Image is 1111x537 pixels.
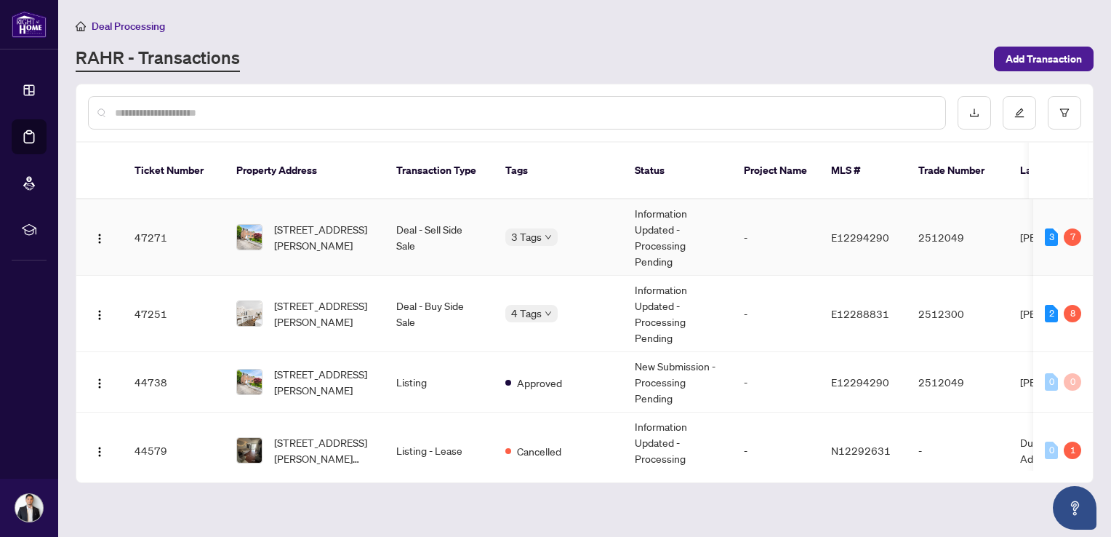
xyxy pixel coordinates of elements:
span: [STREET_ADDRESS][PERSON_NAME] [274,221,373,253]
div: 8 [1064,305,1081,322]
td: Listing - Lease [385,413,494,489]
img: Logo [94,233,105,244]
td: Information Updated - Processing Pending [623,276,732,352]
span: E12294290 [831,231,889,244]
img: thumbnail-img [237,438,262,463]
div: 1 [1064,442,1081,459]
button: filter [1048,96,1081,130]
span: E12294290 [831,375,889,389]
td: Deal - Buy Side Sale [385,276,494,352]
th: Tags [494,143,623,199]
span: 4 Tags [511,305,542,322]
img: Logo [94,309,105,321]
td: - [732,413,819,489]
div: 0 [1045,373,1058,391]
span: [STREET_ADDRESS][PERSON_NAME][PERSON_NAME] [274,434,373,466]
span: home [76,21,86,31]
td: New Submission - Processing Pending [623,352,732,413]
span: [STREET_ADDRESS][PERSON_NAME] [274,366,373,398]
td: 44579 [123,413,225,489]
td: - [732,352,819,413]
td: 2512049 [907,352,1008,413]
button: Logo [88,302,111,325]
th: Property Address [225,143,385,199]
img: Profile Icon [15,494,43,522]
span: down [545,234,552,241]
img: Logo [94,446,105,458]
th: Transaction Type [385,143,494,199]
td: Deal - Sell Side Sale [385,199,494,276]
div: 0 [1045,442,1058,459]
span: Approved [517,375,562,391]
img: logo [12,11,47,38]
button: Add Transaction [994,47,1094,71]
button: Open asap [1053,486,1096,530]
a: RAHR - Transactions [76,46,240,72]
th: Trade Number [907,143,1008,199]
th: MLS # [819,143,907,199]
span: E12288831 [831,307,889,320]
td: 44738 [123,352,225,413]
span: down [545,310,552,317]
span: filter [1059,108,1070,118]
th: Ticket Number [123,143,225,199]
td: 47251 [123,276,225,352]
span: N12292631 [831,444,891,457]
td: 2512300 [907,276,1008,352]
th: Project Name [732,143,819,199]
img: thumbnail-img [237,301,262,326]
td: - [907,413,1008,489]
td: Listing [385,352,494,413]
button: Logo [88,226,111,249]
td: Information Updated - Processing Pending [623,413,732,489]
span: Cancelled [517,443,561,459]
button: download [958,96,991,130]
span: Deal Processing [92,20,165,33]
div: 0 [1064,373,1081,391]
td: 2512049 [907,199,1008,276]
div: 7 [1064,228,1081,246]
span: [STREET_ADDRESS][PERSON_NAME] [274,298,373,330]
div: 2 [1045,305,1058,322]
button: Logo [88,439,111,462]
img: thumbnail-img [237,370,262,394]
td: - [732,199,819,276]
th: Status [623,143,732,199]
td: - [732,276,819,352]
span: Add Transaction [1006,47,1082,71]
td: 47271 [123,199,225,276]
img: Logo [94,378,105,389]
button: edit [1003,96,1036,130]
img: thumbnail-img [237,225,262,250]
div: 3 [1045,228,1058,246]
span: 3 Tags [511,228,542,245]
button: Logo [88,370,111,394]
span: download [969,108,979,118]
span: edit [1014,108,1024,118]
td: Information Updated - Processing Pending [623,199,732,276]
